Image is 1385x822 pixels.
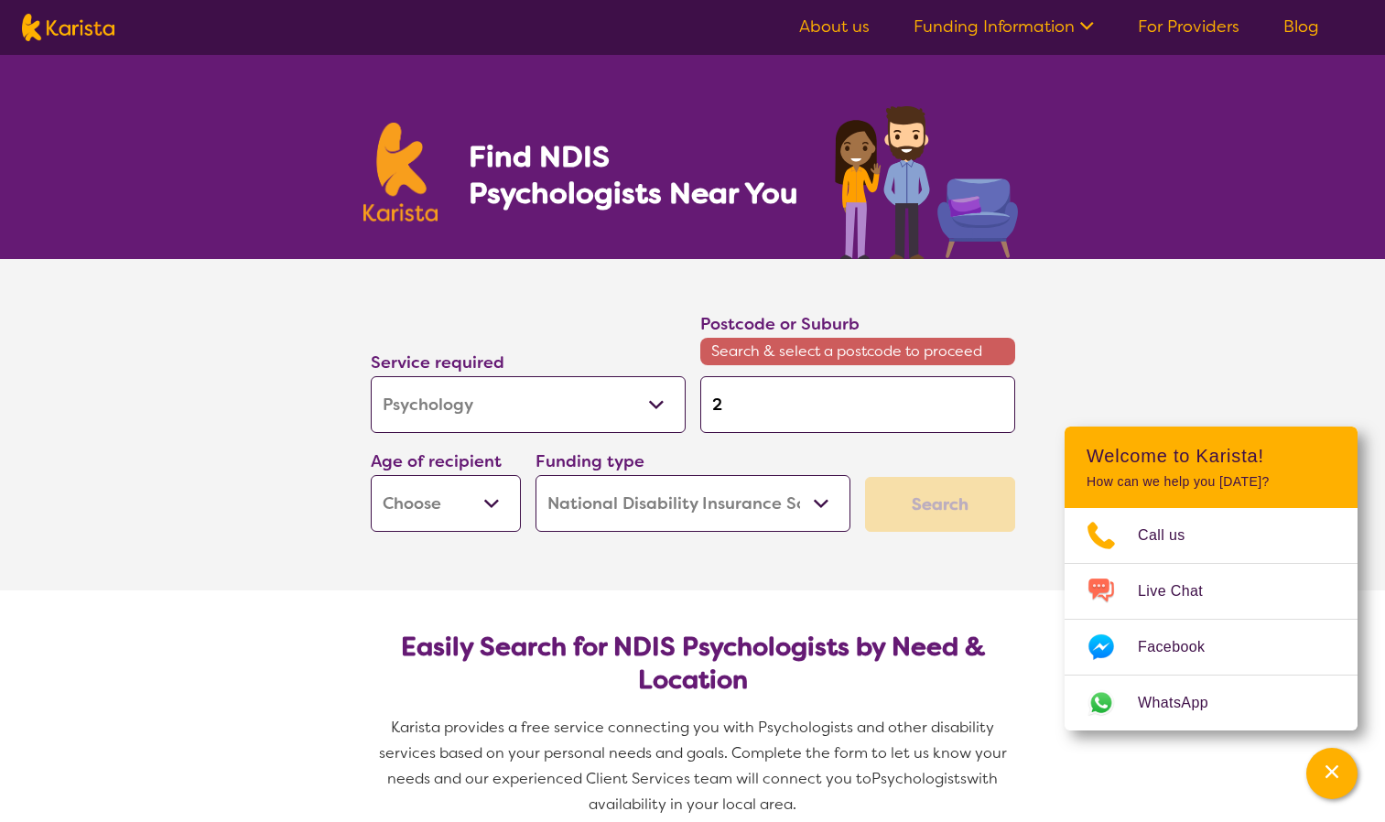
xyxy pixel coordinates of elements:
[379,718,1011,788] span: Karista provides a free service connecting you with Psychologists and other disability services b...
[1138,689,1230,717] span: WhatsApp
[1087,474,1336,490] p: How can we help you [DATE]?
[914,16,1094,38] a: Funding Information
[700,313,860,335] label: Postcode or Suburb
[1065,508,1358,730] ul: Choose channel
[371,450,502,472] label: Age of recipient
[1065,676,1358,730] a: Web link opens in a new tab.
[1087,445,1336,467] h2: Welcome to Karista!
[536,450,644,472] label: Funding type
[871,769,967,788] span: Psychologists
[828,99,1023,259] img: psychology
[22,14,114,41] img: Karista logo
[1138,522,1207,549] span: Call us
[700,376,1015,433] input: Type
[1065,427,1358,730] div: Channel Menu
[371,352,504,373] label: Service required
[385,631,1001,697] h2: Easily Search for NDIS Psychologists by Need & Location
[1138,16,1239,38] a: For Providers
[363,123,438,222] img: Karista logo
[700,338,1015,365] span: Search & select a postcode to proceed
[469,138,807,211] h1: Find NDIS Psychologists Near You
[799,16,870,38] a: About us
[1283,16,1319,38] a: Blog
[1138,578,1225,605] span: Live Chat
[1306,748,1358,799] button: Channel Menu
[1138,633,1227,661] span: Facebook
